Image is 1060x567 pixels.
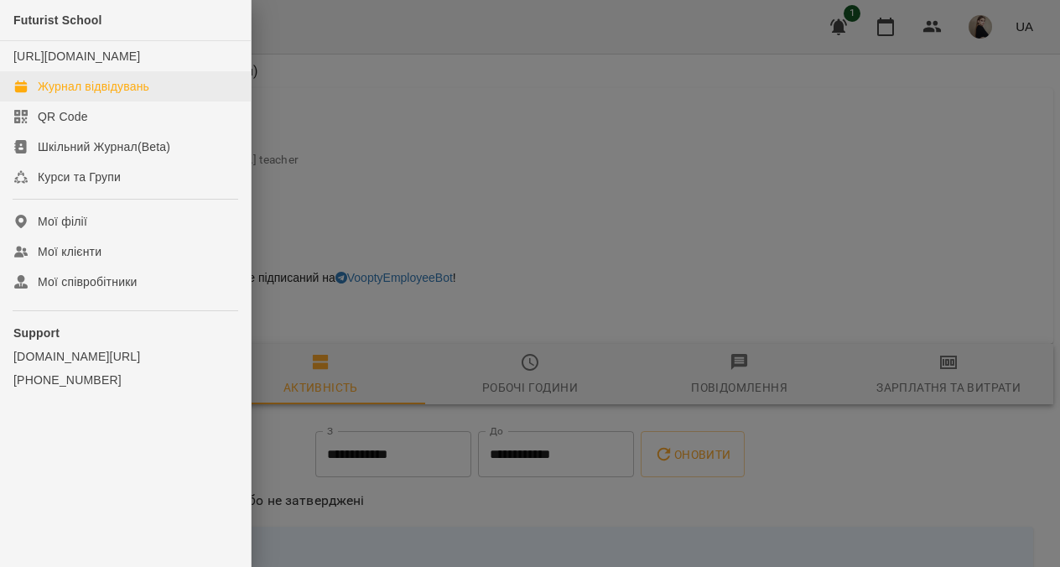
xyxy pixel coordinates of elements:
[38,108,88,125] div: QR Code
[38,138,170,155] div: Шкільний Журнал(Beta)
[13,372,237,388] a: [PHONE_NUMBER]
[38,169,121,185] div: Курси та Групи
[38,213,87,230] div: Мої філії
[38,243,101,260] div: Мої клієнти
[13,49,140,63] a: [URL][DOMAIN_NAME]
[13,325,237,341] p: Support
[38,273,138,290] div: Мої співробітники
[13,348,237,365] a: [DOMAIN_NAME][URL]
[13,13,102,27] span: Futurist School
[38,78,149,95] div: Журнал відвідувань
